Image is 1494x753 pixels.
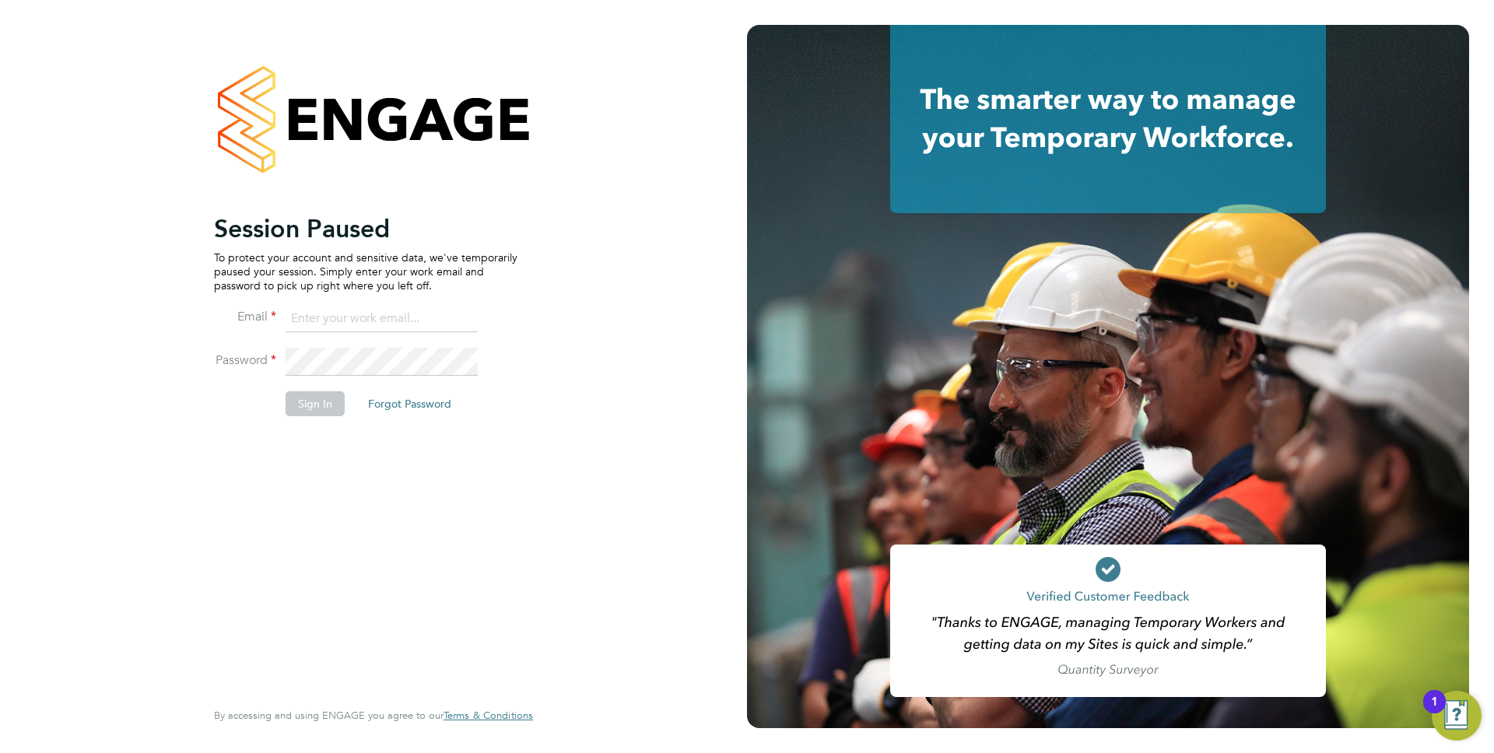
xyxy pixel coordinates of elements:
span: Terms & Conditions [444,709,533,722]
p: To protect your account and sensitive data, we've temporarily paused your session. Simply enter y... [214,250,517,293]
label: Password [214,352,276,369]
label: Email [214,309,276,325]
span: By accessing and using ENGAGE you agree to our [214,709,533,722]
h2: Session Paused [214,213,517,244]
div: 1 [1431,702,1438,722]
input: Enter your work email... [286,305,478,333]
button: Forgot Password [356,391,464,416]
button: Open Resource Center, 1 new notification [1432,691,1482,741]
button: Sign In [286,391,345,416]
a: Terms & Conditions [444,709,533,722]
